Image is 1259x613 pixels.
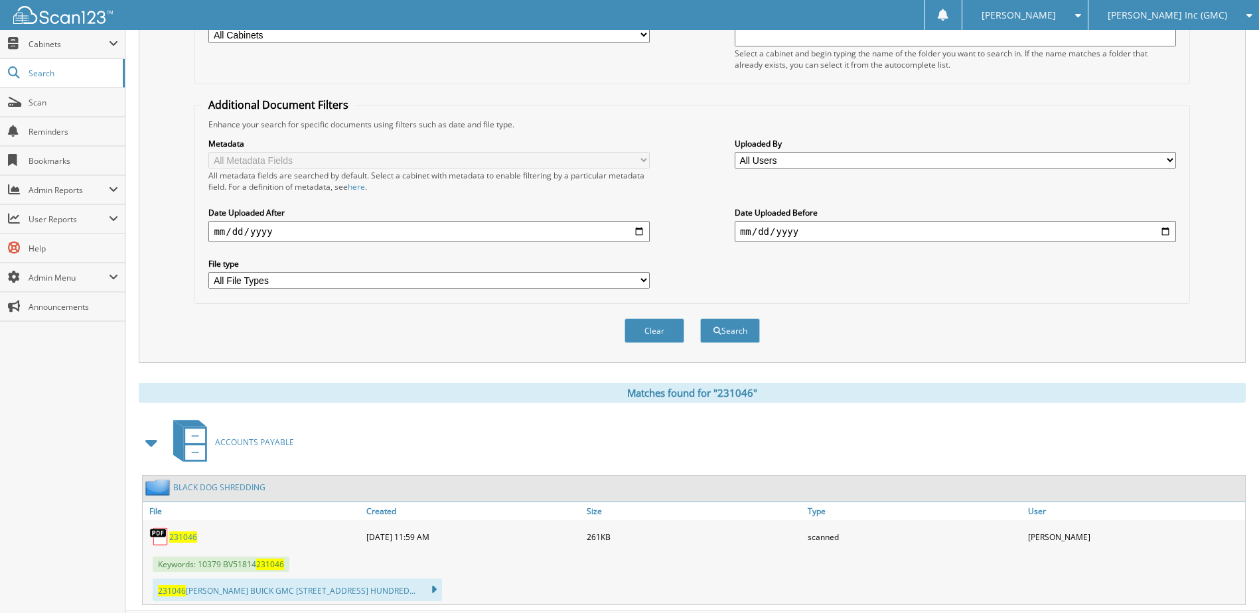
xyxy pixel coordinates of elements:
label: Metadata [208,138,650,149]
img: folder2.png [145,479,173,496]
span: Scan [29,97,118,108]
button: Search [700,318,760,343]
a: Created [363,502,583,520]
a: BLACK DOG SHREDDING [173,482,265,493]
span: [PERSON_NAME] [982,11,1056,19]
div: scanned [804,523,1025,550]
a: User [1025,502,1245,520]
span: Reminders [29,126,118,137]
a: Type [804,502,1025,520]
input: end [735,221,1176,242]
div: 261KB [583,523,804,550]
label: Date Uploaded After [208,207,650,218]
span: ACCOUNTS PAYABLE [215,437,294,448]
div: Enhance your search for specific documents using filters such as date and file type. [202,119,1182,130]
span: Admin Menu [29,272,109,283]
span: User Reports [29,214,109,225]
div: [DATE] 11:59 AM [363,523,583,550]
span: 231046 [256,559,284,570]
a: ACCOUNTS PAYABLE [165,416,294,468]
a: File [143,502,363,520]
div: All metadata fields are searched by default. Select a cabinet with metadata to enable filtering b... [208,170,650,192]
label: File type [208,258,650,269]
div: [PERSON_NAME] [1025,523,1245,550]
a: 231046 [169,531,197,543]
a: Size [583,502,804,520]
img: scan123-logo-white.svg [13,6,113,24]
span: Bookmarks [29,155,118,167]
span: Search [29,68,116,79]
span: Keywords: 10379 BV51814 [153,557,289,572]
a: here [348,181,365,192]
span: Admin Reports [29,184,109,196]
span: Help [29,243,118,254]
span: 231046 [158,585,186,596]
button: Clear [625,318,684,343]
span: Cabinets [29,38,109,50]
label: Date Uploaded Before [735,207,1176,218]
input: start [208,221,650,242]
img: PDF.png [149,527,169,547]
span: [PERSON_NAME] Inc (GMC) [1108,11,1227,19]
div: [PERSON_NAME] BUICK GMC [STREET_ADDRESS] HUNDRED... [153,579,442,601]
div: Matches found for "231046" [139,383,1246,403]
div: Select a cabinet and begin typing the name of the folder you want to search in. If the name match... [735,48,1176,70]
legend: Additional Document Filters [202,98,355,112]
label: Uploaded By [735,138,1176,149]
span: Announcements [29,301,118,312]
iframe: Chat Widget [1193,549,1259,613]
